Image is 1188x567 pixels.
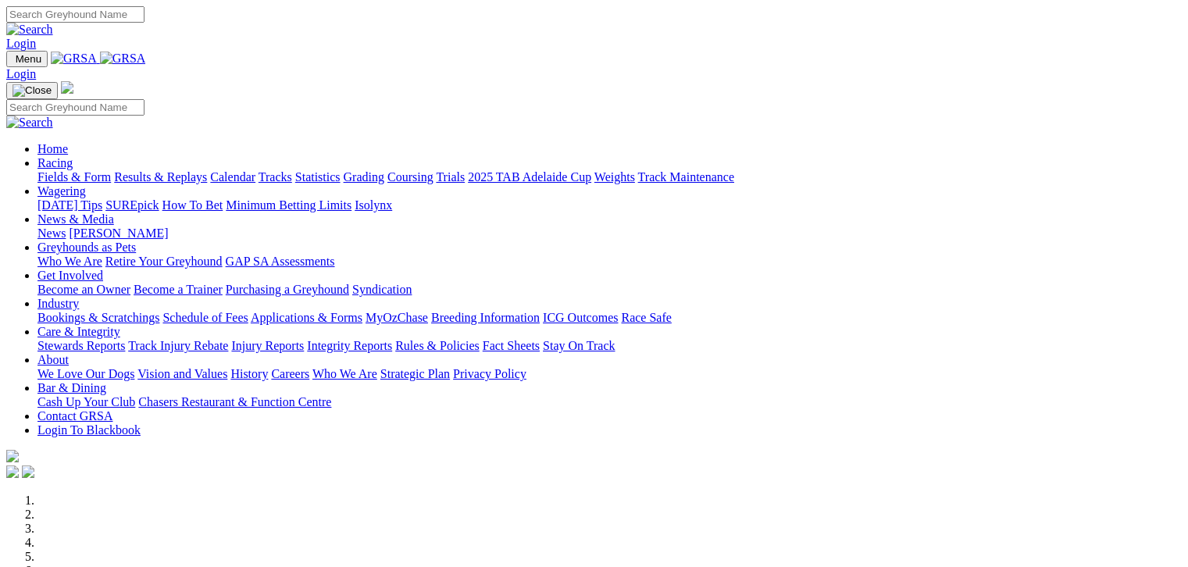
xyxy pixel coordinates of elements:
img: Search [6,23,53,37]
a: Grading [344,170,384,184]
a: Industry [37,297,79,310]
a: Who We Are [312,367,377,380]
button: Toggle navigation [6,51,48,67]
a: Contact GRSA [37,409,112,423]
a: Stay On Track [543,339,615,352]
a: News & Media [37,212,114,226]
a: Stewards Reports [37,339,125,352]
a: Chasers Restaurant & Function Centre [138,395,331,408]
img: Search [6,116,53,130]
a: Rules & Policies [395,339,480,352]
a: GAP SA Assessments [226,255,335,268]
a: Integrity Reports [307,339,392,352]
a: [DATE] Tips [37,198,102,212]
a: Bookings & Scratchings [37,311,159,324]
a: Tracks [259,170,292,184]
a: News [37,226,66,240]
a: Greyhounds as Pets [37,241,136,254]
a: Fact Sheets [483,339,540,352]
a: SUREpick [105,198,159,212]
div: News & Media [37,226,1182,241]
img: logo-grsa-white.png [61,81,73,94]
div: About [37,367,1182,381]
a: Syndication [352,283,412,296]
a: Get Involved [37,269,103,282]
a: Login [6,67,36,80]
a: Login [6,37,36,50]
img: Close [12,84,52,97]
a: How To Bet [162,198,223,212]
button: Toggle navigation [6,82,58,99]
a: [PERSON_NAME] [69,226,168,240]
a: Bar & Dining [37,381,106,394]
a: Purchasing a Greyhound [226,283,349,296]
div: Care & Integrity [37,339,1182,353]
a: Vision and Values [137,367,227,380]
a: Trials [436,170,465,184]
a: About [37,353,69,366]
img: GRSA [100,52,146,66]
a: Who We Are [37,255,102,268]
img: logo-grsa-white.png [6,450,19,462]
a: Privacy Policy [453,367,526,380]
img: GRSA [51,52,97,66]
a: Breeding Information [431,311,540,324]
a: Schedule of Fees [162,311,248,324]
a: Become a Trainer [134,283,223,296]
a: Isolynx [355,198,392,212]
div: Get Involved [37,283,1182,297]
a: Coursing [387,170,433,184]
a: Weights [594,170,635,184]
div: Bar & Dining [37,395,1182,409]
a: Track Maintenance [638,170,734,184]
a: Retire Your Greyhound [105,255,223,268]
a: Login To Blackbook [37,423,141,437]
input: Search [6,99,144,116]
a: 2025 TAB Adelaide Cup [468,170,591,184]
a: Applications & Forms [251,311,362,324]
img: facebook.svg [6,465,19,478]
a: Injury Reports [231,339,304,352]
div: Wagering [37,198,1182,212]
a: Cash Up Your Club [37,395,135,408]
a: Track Injury Rebate [128,339,228,352]
a: ICG Outcomes [543,311,618,324]
a: Home [37,142,68,155]
a: Race Safe [621,311,671,324]
div: Racing [37,170,1182,184]
span: Menu [16,53,41,65]
a: MyOzChase [366,311,428,324]
a: Care & Integrity [37,325,120,338]
a: Calendar [210,170,255,184]
a: Minimum Betting Limits [226,198,351,212]
input: Search [6,6,144,23]
a: History [230,367,268,380]
a: We Love Our Dogs [37,367,134,380]
a: Statistics [295,170,341,184]
a: Wagering [37,184,86,198]
div: Greyhounds as Pets [37,255,1182,269]
a: Fields & Form [37,170,111,184]
a: Become an Owner [37,283,130,296]
div: Industry [37,311,1182,325]
a: Results & Replays [114,170,207,184]
img: twitter.svg [22,465,34,478]
a: Careers [271,367,309,380]
a: Racing [37,156,73,169]
a: Strategic Plan [380,367,450,380]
